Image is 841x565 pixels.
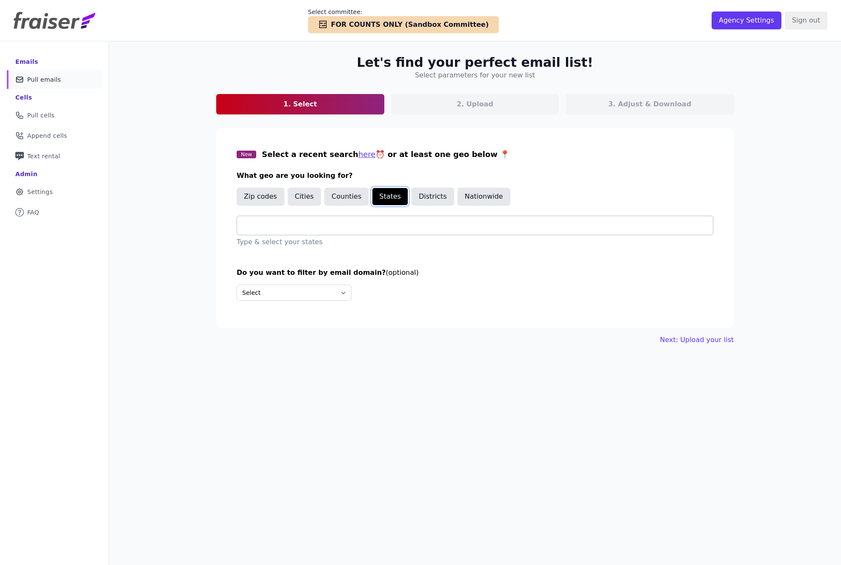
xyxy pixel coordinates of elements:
p: 2. Upload [457,99,493,109]
button: Districts [412,188,454,205]
a: Append cells [7,126,102,145]
p: Type & select your states [237,237,713,247]
span: Select a recent search ⏰ or at least one geo below 📍 [262,150,509,159]
span: Pull cells [27,111,54,120]
span: Settings [27,188,53,196]
h3: What geo are you looking for? [237,171,713,181]
p: 3. Adjust & Download [608,99,691,109]
span: Pull emails [27,75,61,84]
button: Zip codes [237,188,284,205]
h2: Let's find your perfect email list! [357,55,593,70]
span: FOR COUNTS ONLY (Sandbox Committee) [331,20,489,30]
div: Admin [15,170,37,178]
button: Cities [288,188,321,205]
span: (optional) [386,268,418,277]
a: Select committee: FOR COUNTS ONLY (Sandbox Committee) [308,8,499,33]
div: Cells [15,93,32,102]
a: Pull cells [7,106,102,125]
img: Fraiser Logo [14,12,95,29]
h4: Select parameters for your new list [415,70,535,80]
button: Nationwide [458,188,510,205]
p: Select committee: [308,8,499,16]
span: Append cells [27,131,67,140]
button: States [372,188,408,205]
button: Counties [324,188,369,205]
a: Settings [7,183,102,201]
span: Text rental [27,152,60,160]
button: Next: Upload your list [660,335,734,345]
a: Text rental [7,147,102,166]
a: FAQ [7,203,102,222]
a: Pull emails [7,70,102,89]
div: Emails [15,57,38,66]
button: here [358,148,376,160]
span: FAQ [27,208,39,217]
input: Agency Settings [712,11,781,29]
p: 1. Select [283,99,317,109]
span: Do you want to filter by email domain? [237,268,386,277]
span: New [237,151,256,158]
a: 1. Select [216,94,384,114]
input: Sign out [785,11,827,29]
